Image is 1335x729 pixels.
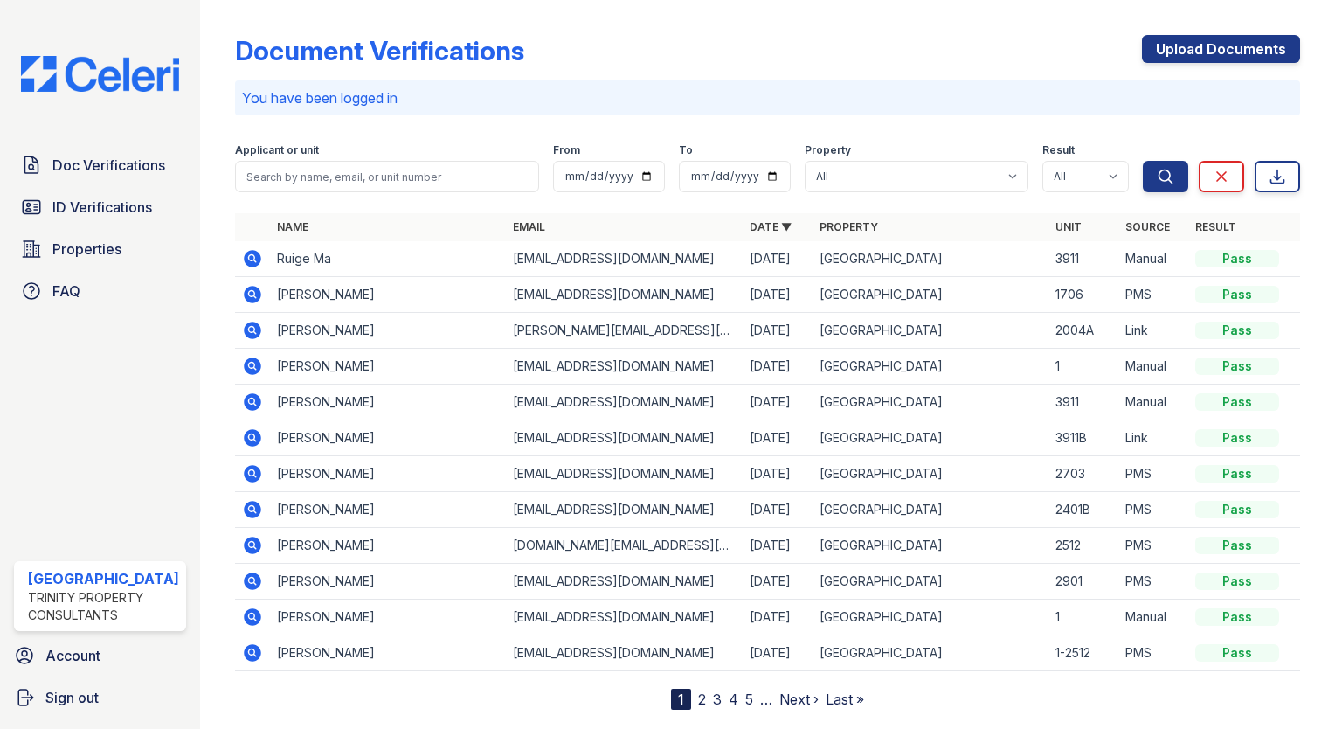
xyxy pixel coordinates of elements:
[743,277,813,313] td: [DATE]
[270,528,506,564] td: [PERSON_NAME]
[1048,492,1118,528] td: 2401B
[813,241,1048,277] td: [GEOGRAPHIC_DATA]
[743,600,813,635] td: [DATE]
[506,420,742,456] td: [EMAIL_ADDRESS][DOMAIN_NAME]
[52,239,121,260] span: Properties
[270,313,506,349] td: [PERSON_NAME]
[1118,385,1188,420] td: Manual
[242,87,1293,108] p: You have been logged in
[1048,241,1118,277] td: 3911
[1195,393,1279,411] div: Pass
[506,635,742,671] td: [EMAIL_ADDRESS][DOMAIN_NAME]
[1042,143,1075,157] label: Result
[1195,608,1279,626] div: Pass
[1118,456,1188,492] td: PMS
[1048,456,1118,492] td: 2703
[45,687,99,708] span: Sign out
[805,143,851,157] label: Property
[270,385,506,420] td: [PERSON_NAME]
[270,492,506,528] td: [PERSON_NAME]
[743,564,813,600] td: [DATE]
[713,691,722,708] a: 3
[1195,573,1279,590] div: Pass
[506,385,742,420] td: [EMAIL_ADDRESS][DOMAIN_NAME]
[235,161,539,192] input: Search by name, email, or unit number
[1142,35,1300,63] a: Upload Documents
[506,528,742,564] td: [DOMAIN_NAME][EMAIL_ADDRESS][DOMAIN_NAME]
[7,680,193,715] a: Sign out
[1048,600,1118,635] td: 1
[553,143,580,157] label: From
[813,456,1048,492] td: [GEOGRAPHIC_DATA]
[270,600,506,635] td: [PERSON_NAME]
[506,456,742,492] td: [EMAIL_ADDRESS][DOMAIN_NAME]
[743,635,813,671] td: [DATE]
[743,492,813,528] td: [DATE]
[1118,420,1188,456] td: Link
[1118,313,1188,349] td: Link
[52,281,80,302] span: FAQ
[28,589,179,624] div: Trinity Property Consultants
[1048,349,1118,385] td: 1
[513,220,545,233] a: Email
[1048,385,1118,420] td: 3911
[813,600,1048,635] td: [GEOGRAPHIC_DATA]
[813,277,1048,313] td: [GEOGRAPHIC_DATA]
[1195,322,1279,339] div: Pass
[743,349,813,385] td: [DATE]
[506,241,742,277] td: [EMAIL_ADDRESS][DOMAIN_NAME]
[813,420,1048,456] td: [GEOGRAPHIC_DATA]
[506,313,742,349] td: [PERSON_NAME][EMAIL_ADDRESS][PERSON_NAME][DOMAIN_NAME]
[729,691,738,708] a: 4
[270,241,506,277] td: Ruige Ma
[779,691,819,708] a: Next ›
[750,220,792,233] a: Date ▼
[813,385,1048,420] td: [GEOGRAPHIC_DATA]
[813,564,1048,600] td: [GEOGRAPHIC_DATA]
[1118,528,1188,564] td: PMS
[270,564,506,600] td: [PERSON_NAME]
[1195,465,1279,483] div: Pass
[1195,429,1279,447] div: Pass
[743,385,813,420] td: [DATE]
[45,645,100,666] span: Account
[1048,635,1118,671] td: 1-2512
[1055,220,1082,233] a: Unit
[671,689,691,710] div: 1
[1195,501,1279,518] div: Pass
[14,190,186,225] a: ID Verifications
[1118,564,1188,600] td: PMS
[506,564,742,600] td: [EMAIL_ADDRESS][DOMAIN_NAME]
[743,420,813,456] td: [DATE]
[235,35,524,66] div: Document Verifications
[52,197,152,218] span: ID Verifications
[1048,528,1118,564] td: 2512
[506,349,742,385] td: [EMAIL_ADDRESS][DOMAIN_NAME]
[1048,313,1118,349] td: 2004A
[270,349,506,385] td: [PERSON_NAME]
[1118,600,1188,635] td: Manual
[743,313,813,349] td: [DATE]
[52,155,165,176] span: Doc Verifications
[813,635,1048,671] td: [GEOGRAPHIC_DATA]
[1195,250,1279,267] div: Pass
[7,56,193,92] img: CE_Logo_Blue-a8612792a0a2168367f1c8372b55b34899dd931a85d93a1a3d3e32e68fde9ad4.png
[813,492,1048,528] td: [GEOGRAPHIC_DATA]
[826,691,864,708] a: Last »
[1195,220,1236,233] a: Result
[1048,277,1118,313] td: 1706
[1048,420,1118,456] td: 3911B
[1118,635,1188,671] td: PMS
[813,349,1048,385] td: [GEOGRAPHIC_DATA]
[14,148,186,183] a: Doc Verifications
[270,420,506,456] td: [PERSON_NAME]
[1195,537,1279,554] div: Pass
[1118,277,1188,313] td: PMS
[506,600,742,635] td: [EMAIL_ADDRESS][DOMAIN_NAME]
[506,277,742,313] td: [EMAIL_ADDRESS][DOMAIN_NAME]
[679,143,693,157] label: To
[270,456,506,492] td: [PERSON_NAME]
[1125,220,1170,233] a: Source
[813,313,1048,349] td: [GEOGRAPHIC_DATA]
[1048,564,1118,600] td: 2901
